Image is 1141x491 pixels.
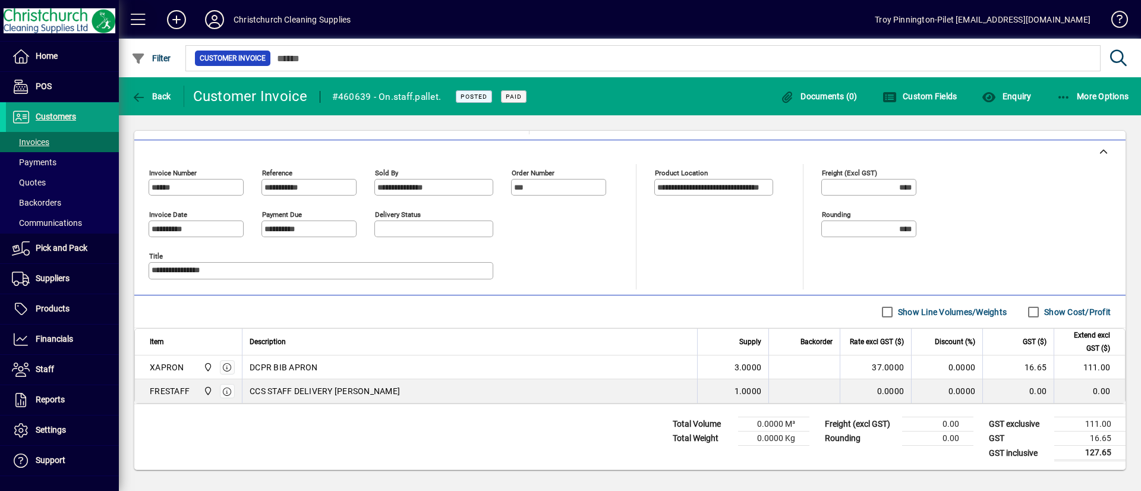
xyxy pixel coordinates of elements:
span: Payments [12,158,56,167]
mat-label: Order number [512,169,554,177]
mat-label: Reference [262,169,292,177]
a: Payments [6,152,119,172]
a: Invoices [6,132,119,152]
a: Staff [6,355,119,385]
span: Christchurch Cleaning Supplies Ltd [200,361,214,374]
span: Documents (0) [780,92,858,101]
button: Back [128,86,174,107]
span: Quotes [12,178,46,187]
div: XAPRON [150,361,184,373]
span: POS [36,81,52,91]
span: Paid [506,93,522,100]
span: More Options [1057,92,1129,101]
mat-label: Freight (excl GST) [822,169,877,177]
span: GST ($) [1023,335,1047,348]
span: Back [131,92,171,101]
span: Extend excl GST ($) [1061,329,1110,355]
td: 0.00 [902,417,973,432]
td: 16.65 [1054,432,1126,446]
span: Filter [131,53,171,63]
td: 0.0000 Kg [738,432,809,446]
span: Christchurch Cleaning Supplies Ltd [200,385,214,398]
td: Total Volume [667,417,738,432]
td: 0.00 [982,379,1054,403]
button: Custom Fields [880,86,960,107]
mat-label: Invoice date [149,210,187,219]
td: 0.00 [1054,379,1125,403]
a: POS [6,72,119,102]
mat-label: Rounding [822,210,850,219]
span: Customer Invoice [200,52,266,64]
div: 0.0000 [847,385,904,397]
td: 0.0000 M³ [738,417,809,432]
span: DCPR BIB APRON [250,361,318,373]
div: FRESTAFF [150,385,190,397]
a: Home [6,42,119,71]
span: Rate excl GST ($) [850,335,904,348]
mat-label: Delivery status [375,210,421,219]
a: Knowledge Base [1102,2,1126,41]
span: Backorders [12,198,61,207]
div: 37.0000 [847,361,904,373]
span: Home [36,51,58,61]
span: Support [36,455,65,465]
span: 3.0000 [735,361,762,373]
a: Pick and Pack [6,234,119,263]
span: Staff [36,364,54,374]
mat-label: Invoice number [149,169,197,177]
a: Communications [6,213,119,233]
span: Financials [36,334,73,344]
td: 0.00 [902,432,973,446]
a: Products [6,294,119,324]
button: Enquiry [979,86,1034,107]
span: Invoices [12,137,49,147]
span: Reports [36,395,65,404]
button: Documents (0) [777,86,861,107]
span: 1.0000 [735,385,762,397]
a: Quotes [6,172,119,193]
app-page-header-button: Back [119,86,184,107]
button: Profile [196,9,234,30]
span: Item [150,335,164,348]
div: Troy Pinnington-Pilet [EMAIL_ADDRESS][DOMAIN_NAME] [875,10,1090,29]
td: GST inclusive [983,446,1054,461]
td: Rounding [819,432,902,446]
span: Customers [36,112,76,121]
a: Reports [6,385,119,415]
td: 127.65 [1054,446,1126,461]
a: Support [6,446,119,476]
span: Suppliers [36,273,70,283]
mat-label: Payment due [262,210,302,219]
div: #460639 - On.staff.pallet. [332,87,442,106]
span: Posted [461,93,487,100]
span: Enquiry [982,92,1031,101]
td: 111.00 [1054,417,1126,432]
span: Backorder [800,335,833,348]
button: More Options [1054,86,1132,107]
span: Settings [36,425,66,435]
td: GST exclusive [983,417,1054,432]
mat-label: Sold by [375,169,398,177]
span: Communications [12,218,82,228]
td: 0.0000 [911,379,982,403]
td: Total Weight [667,432,738,446]
div: Christchurch Cleaning Supplies [234,10,351,29]
td: 16.65 [982,355,1054,379]
mat-label: Product location [655,169,708,177]
a: Financials [6,325,119,354]
a: Suppliers [6,264,119,294]
mat-label: Title [149,252,163,260]
span: CCS STAFF DELIVERY [PERSON_NAME] [250,385,400,397]
label: Show Line Volumes/Weights [896,306,1007,318]
a: Backorders [6,193,119,213]
a: Settings [6,416,119,445]
button: Add [157,9,196,30]
td: Freight (excl GST) [819,417,902,432]
span: Supply [739,335,761,348]
span: Products [36,304,70,313]
button: Filter [128,48,174,69]
div: Customer Invoice [193,87,308,106]
td: 111.00 [1054,355,1125,379]
td: 0.0000 [911,355,982,379]
span: Custom Fields [882,92,957,101]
